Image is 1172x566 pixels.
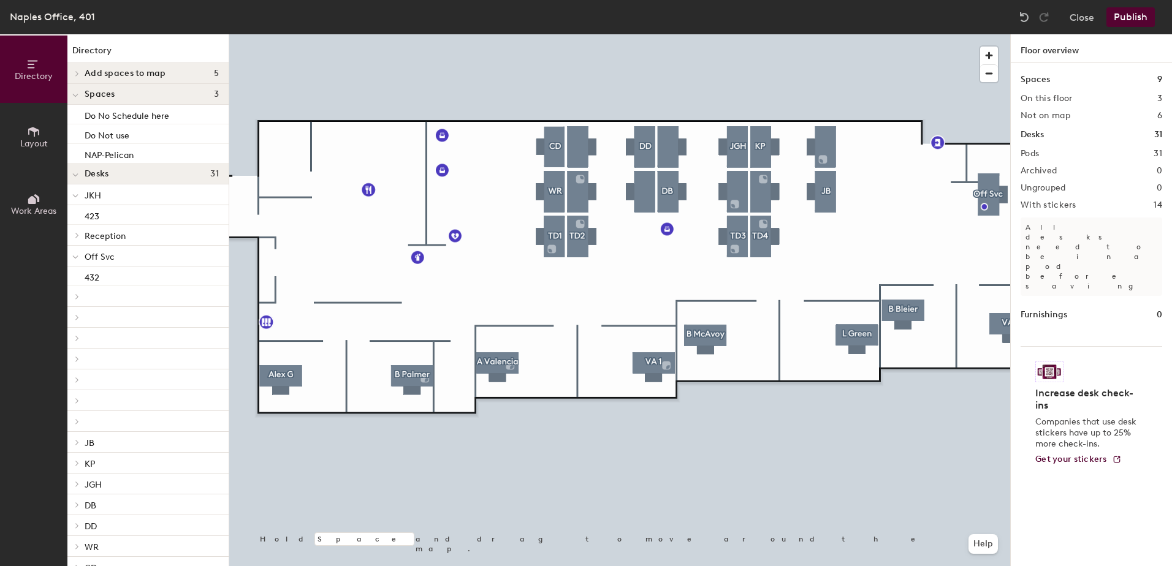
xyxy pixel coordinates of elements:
button: Publish [1106,7,1155,27]
h2: 0 [1157,166,1162,176]
h2: With stickers [1021,200,1076,210]
img: Sticker logo [1035,361,1064,382]
span: 3 [214,89,219,99]
p: Do No Schedule here [85,107,169,121]
span: KP [85,459,95,469]
span: Layout [20,138,48,149]
span: Spaces [85,89,115,99]
p: Companies that use desk stickers have up to 25% more check-ins. [1035,417,1140,450]
h2: 3 [1157,94,1162,104]
img: Undo [1018,11,1030,23]
span: JGH [85,480,102,490]
span: 5 [214,69,219,78]
h2: Archived [1021,166,1057,176]
span: 31 [210,169,219,179]
h1: Directory [67,44,229,63]
span: DB [85,500,96,511]
h1: 0 [1157,308,1162,322]
p: NAP-Pelican [85,146,134,160]
h2: On this floor [1021,94,1073,104]
span: WR [85,542,99,553]
p: 423 [85,208,99,222]
span: Directory [15,71,53,81]
h4: Increase desk check-ins [1035,387,1140,412]
h2: 14 [1154,200,1162,210]
h2: Not on map [1021,111,1070,121]
span: Get your stickers [1035,454,1107,464]
h1: Furnishings [1021,308,1067,322]
h2: 0 [1157,183,1162,193]
span: Desks [85,169,108,179]
h2: Pods [1021,149,1039,159]
p: Do Not use [85,127,129,141]
div: Naples Office, 401 [10,9,95,25]
img: Redo [1038,11,1050,23]
h1: Spaces [1021,73,1050,86]
p: 432 [85,269,99,283]
button: Help [968,534,998,554]
h2: Ungrouped [1021,183,1066,193]
span: Reception [85,231,126,241]
h2: 6 [1157,111,1162,121]
span: Add spaces to map [85,69,166,78]
h1: Floor overview [1011,34,1172,63]
button: Close [1070,7,1094,27]
h1: 9 [1157,73,1162,86]
h1: 31 [1154,128,1162,141]
a: Get your stickers [1035,455,1122,465]
span: Work Areas [11,206,56,216]
span: JKH [85,191,101,201]
h2: 31 [1154,149,1162,159]
span: JB [85,438,94,448]
p: All desks need to be in a pod before saving [1021,217,1162,296]
span: DD [85,521,97,532]
span: Off Svc [85,252,115,262]
h1: Desks [1021,128,1044,141]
